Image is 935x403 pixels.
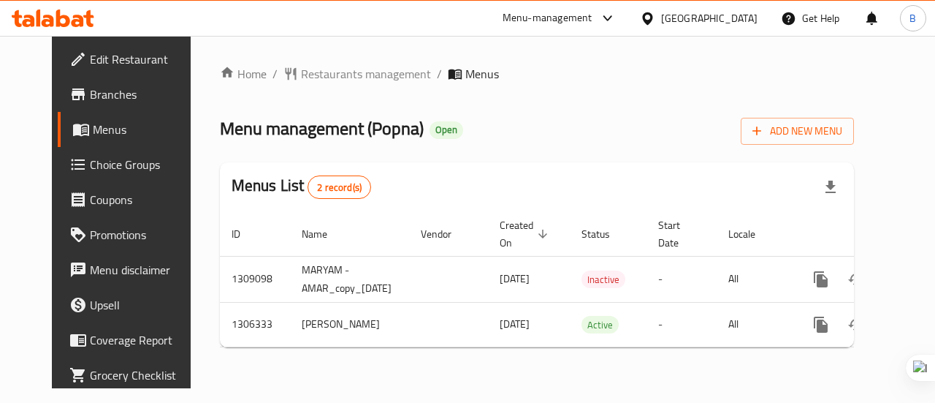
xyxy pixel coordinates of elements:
[646,256,717,302] td: -
[58,112,208,147] a: Menus
[581,271,625,288] span: Inactive
[308,181,370,195] span: 2 record(s)
[58,42,208,77] a: Edit Restaurant
[93,121,196,138] span: Menus
[90,296,196,314] span: Upsell
[58,323,208,358] a: Coverage Report
[220,65,854,83] nav: breadcrumb
[804,307,839,342] button: more
[804,262,839,297] button: more
[90,50,196,68] span: Edit Restaurant
[500,216,552,252] span: Created On
[909,10,916,26] span: B
[90,86,196,103] span: Branches
[717,302,792,347] td: All
[220,65,267,83] a: Home
[465,65,499,83] span: Menus
[717,256,792,302] td: All
[290,302,409,347] td: [PERSON_NAME]
[500,269,530,288] span: [DATE]
[90,226,196,244] span: Promotions
[430,121,463,139] div: Open
[220,112,424,145] span: Menu management ( Popna )
[813,170,848,205] div: Export file
[741,118,854,145] button: Add New Menu
[839,262,874,297] button: Change Status
[58,182,208,217] a: Coupons
[58,147,208,182] a: Choice Groups
[272,65,278,83] li: /
[302,225,346,243] span: Name
[658,216,699,252] span: Start Date
[220,256,290,302] td: 1309098
[646,302,717,347] td: -
[283,65,431,83] a: Restaurants management
[58,217,208,252] a: Promotions
[58,77,208,112] a: Branches
[90,261,196,279] span: Menu disclaimer
[232,225,259,243] span: ID
[752,122,842,140] span: Add New Menu
[839,307,874,342] button: Change Status
[90,366,196,384] span: Grocery Checklist
[58,287,208,323] a: Upsell
[581,225,629,243] span: Status
[232,175,371,199] h2: Menus List
[58,358,208,393] a: Grocery Checklist
[301,65,431,83] span: Restaurants management
[581,317,619,334] span: Active
[220,302,290,347] td: 1306333
[290,256,409,302] td: MARYAM - AMAR_copy_[DATE]
[661,10,757,26] div: [GEOGRAPHIC_DATA]
[90,156,196,173] span: Choice Groups
[308,176,371,199] div: Total records count
[421,225,470,243] span: Vendor
[430,124,463,136] span: Open
[58,252,208,287] a: Menu disclaimer
[90,331,196,349] span: Coverage Report
[728,225,774,243] span: Locale
[437,65,442,83] li: /
[581,271,625,288] div: Inactive
[503,10,592,27] div: Menu-management
[90,191,196,208] span: Coupons
[500,315,530,334] span: [DATE]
